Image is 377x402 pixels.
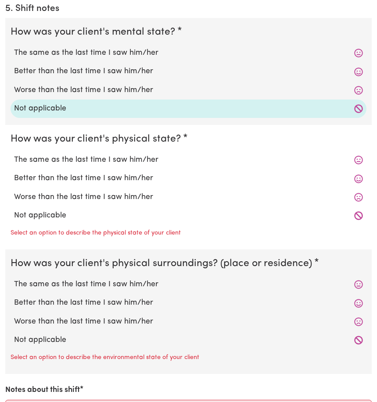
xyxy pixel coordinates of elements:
label: Worse than the last time I saw him/her [14,192,363,203]
label: Worse than the last time I saw him/her [14,316,363,327]
label: Not applicable [14,334,363,346]
legend: How was your client's physical state? [11,132,184,147]
p: Select an option to describe the environmental state of your client [11,353,199,363]
label: Not applicable [14,210,363,221]
label: Better than the last time I saw him/her [14,66,363,77]
label: Notes about this shift [5,384,80,396]
legend: How was your client's mental state? [11,25,179,40]
label: Better than the last time I saw him/her [14,297,363,309]
label: The same as the last time I saw him/her [14,279,363,290]
legend: How was your client's physical surroundings? (place or residence) [11,256,316,271]
h2: 5. Shift notes [5,4,372,14]
label: The same as the last time I saw him/her [14,47,363,59]
label: Better than the last time I saw him/her [14,173,363,184]
label: Worse than the last time I saw him/her [14,85,363,96]
label: Not applicable [14,103,363,114]
label: The same as the last time I saw him/her [14,154,363,166]
p: Select an option to describe the physical state of your client [11,228,181,238]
